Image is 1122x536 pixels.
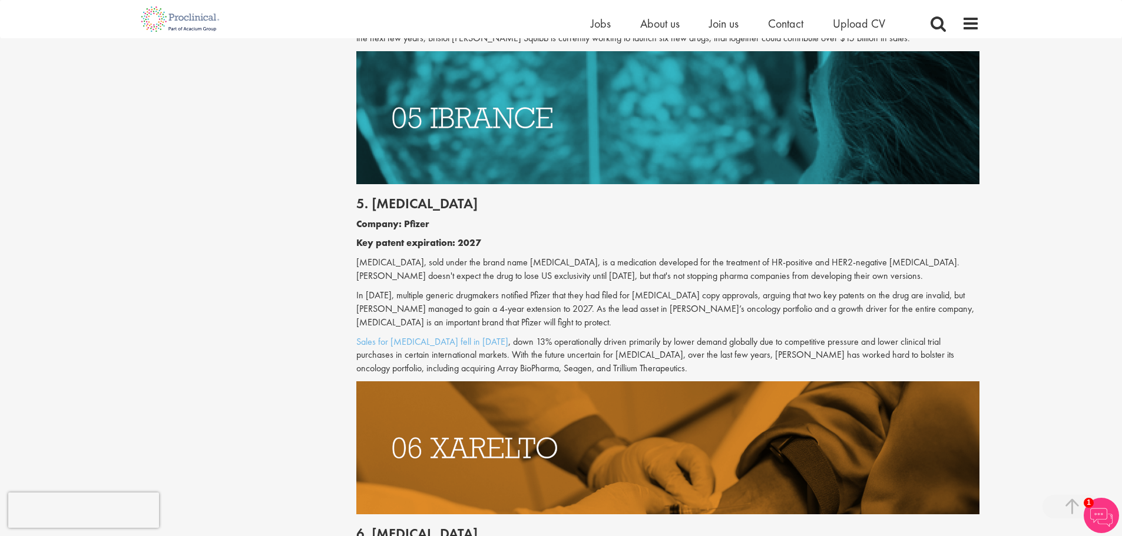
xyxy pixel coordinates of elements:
a: Join us [709,16,739,31]
h2: 5. [MEDICAL_DATA] [356,196,979,211]
p: , down 13% operationally driven primarily by lower demand globally due to competitive pressure an... [356,335,979,376]
img: Drugs with patents due to expire Ibrance [356,51,979,184]
a: Upload CV [833,16,885,31]
a: Sales for [MEDICAL_DATA] fell in [DATE] [356,335,508,348]
a: About us [640,16,680,31]
img: Drugs with patents due to expire Xarelto [356,381,979,514]
img: Chatbot [1084,498,1119,533]
span: 1 [1084,498,1094,508]
b: Company: Pfizer [356,218,429,230]
a: Contact [768,16,803,31]
b: Key patent expiration: 2027 [356,237,481,249]
p: [MEDICAL_DATA], sold under the brand name [MEDICAL_DATA], is a medication developed for the treat... [356,256,979,283]
iframe: reCAPTCHA [8,492,159,528]
p: In [DATE], multiple generic drugmakers notified Pfizer that they had filed for [MEDICAL_DATA] cop... [356,289,979,329]
a: Jobs [591,16,611,31]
